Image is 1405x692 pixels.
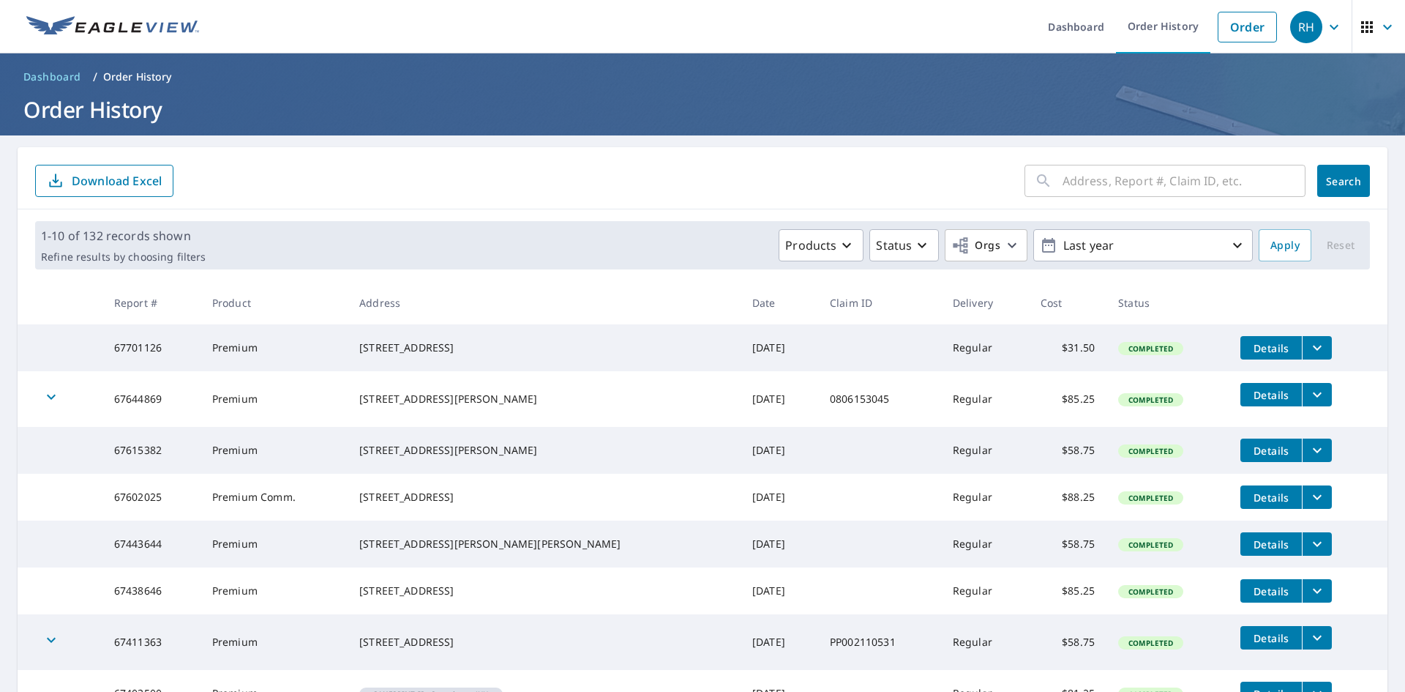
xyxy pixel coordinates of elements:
[23,70,81,84] span: Dashboard
[201,371,348,427] td: Premium
[818,371,941,427] td: 0806153045
[201,474,348,521] td: Premium Comm.
[876,237,912,254] p: Status
[1249,341,1293,355] span: Details
[1240,485,1302,509] button: detailsBtn-67602025
[941,568,1029,614] td: Regular
[359,490,729,505] div: [STREET_ADDRESS]
[72,173,162,189] p: Download Excel
[941,324,1029,371] td: Regular
[103,70,172,84] p: Order History
[1029,427,1106,474] td: $58.75
[741,474,818,521] td: [DATE]
[359,584,729,598] div: [STREET_ADDRESS]
[1302,336,1332,360] button: filesDropdownBtn-67701126
[201,614,348,670] td: Premium
[785,237,836,254] p: Products
[941,281,1029,324] th: Delivery
[741,324,818,371] td: [DATE]
[18,65,87,89] a: Dashboard
[359,443,729,458] div: [STREET_ADDRESS][PERSON_NAME]
[359,341,729,355] div: [STREET_ADDRESS]
[1329,174,1358,188] span: Search
[1106,281,1229,324] th: Status
[18,94,1387,124] h1: Order History
[1249,537,1293,551] span: Details
[1249,491,1293,505] span: Details
[348,281,741,324] th: Address
[1302,439,1332,462] button: filesDropdownBtn-67615382
[26,16,199,38] img: EV Logo
[945,229,1027,261] button: Orgs
[1057,233,1229,258] p: Last year
[1240,439,1302,462] button: detailsBtn-67615382
[201,521,348,568] td: Premium
[201,281,348,324] th: Product
[102,427,201,474] td: 67615382
[1120,343,1182,354] span: Completed
[869,229,939,261] button: Status
[1249,444,1293,458] span: Details
[1120,638,1182,648] span: Completed
[941,371,1029,427] td: Regular
[1302,626,1332,650] button: filesDropdownBtn-67411363
[779,229,863,261] button: Products
[102,324,201,371] td: 67701126
[818,281,941,324] th: Claim ID
[1120,446,1182,456] span: Completed
[1240,579,1302,603] button: detailsBtn-67438646
[41,250,206,264] p: Refine results by choosing filters
[1029,568,1106,614] td: $85.25
[1259,229,1311,261] button: Apply
[818,614,941,670] td: PP002110531
[1029,281,1106,324] th: Cost
[741,614,818,670] td: [DATE]
[102,281,201,324] th: Report #
[102,371,201,427] td: 67644869
[1302,532,1332,556] button: filesDropdownBtn-67443644
[741,521,818,568] td: [DATE]
[1302,485,1332,509] button: filesDropdownBtn-67602025
[741,568,818,614] td: [DATE]
[941,521,1029,568] td: Regular
[1063,160,1305,201] input: Address, Report #, Claim ID, etc.
[741,281,818,324] th: Date
[35,165,173,197] button: Download Excel
[359,635,729,650] div: [STREET_ADDRESS]
[41,227,206,245] p: 1-10 of 132 records shown
[102,614,201,670] td: 67411363
[201,427,348,474] td: Premium
[941,427,1029,474] td: Regular
[741,371,818,427] td: [DATE]
[941,614,1029,670] td: Regular
[941,474,1029,521] td: Regular
[359,392,729,406] div: [STREET_ADDRESS][PERSON_NAME]
[201,568,348,614] td: Premium
[1249,388,1293,402] span: Details
[102,568,201,614] td: 67438646
[1120,540,1182,550] span: Completed
[102,474,201,521] td: 67602025
[1240,383,1302,406] button: detailsBtn-67644869
[1270,237,1300,255] span: Apply
[951,237,1000,255] span: Orgs
[1029,371,1106,427] td: $85.25
[1029,474,1106,521] td: $88.25
[93,68,97,86] li: /
[1029,521,1106,568] td: $58.75
[1240,532,1302,556] button: detailsBtn-67443644
[1240,336,1302,360] button: detailsBtn-67701126
[1249,584,1293,598] span: Details
[18,65,1387,89] nav: breadcrumb
[1302,383,1332,406] button: filesDropdownBtn-67644869
[1302,579,1332,603] button: filesDropdownBtn-67438646
[1120,493,1182,503] span: Completed
[1029,614,1106,670] td: $58.75
[1033,229,1253,261] button: Last year
[741,427,818,474] td: [DATE]
[1290,11,1322,43] div: RH
[359,537,729,551] div: [STREET_ADDRESS][PERSON_NAME][PERSON_NAME]
[1317,165,1370,197] button: Search
[1029,324,1106,371] td: $31.50
[1249,631,1293,645] span: Details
